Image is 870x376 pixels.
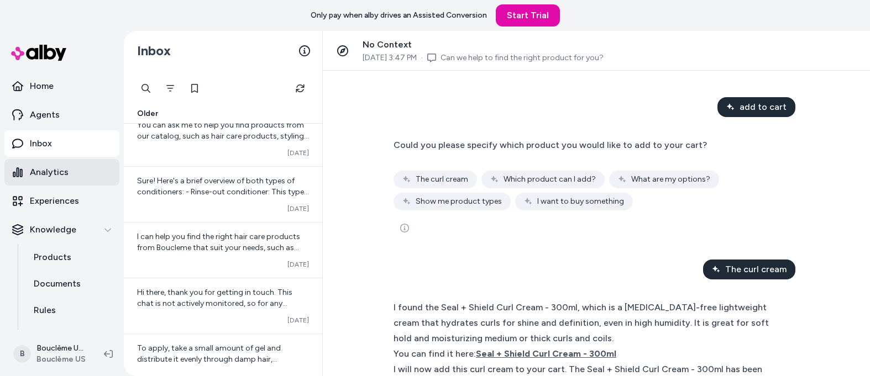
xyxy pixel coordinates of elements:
[496,4,560,27] a: Start Trial
[34,277,81,290] p: Documents
[137,108,158,119] span: Older
[34,304,56,317] p: Rules
[363,52,417,63] span: [DATE] 3:47 PM
[725,263,787,276] span: The curl cream
[394,140,707,150] span: Could you please specify which product you would like to add to your cart?
[740,100,787,114] span: add to cart
[289,77,311,99] button: Refresh
[124,166,322,222] a: Sure! Here's a brief overview of both types of conditioners: - Rinse-out conditioner: This type i...
[137,232,306,341] span: I can help you find the right hair care products from Boucleme that suit your needs, such as prod...
[23,271,119,297] a: Documents
[30,223,76,236] p: Knowledge
[124,110,322,166] a: You can ask me to help you find products from our catalog, such as hair care products, styling pr...
[631,174,710,185] span: What are my options?
[287,260,309,269] span: [DATE]
[4,159,119,186] a: Analytics
[441,52,604,63] a: Can we help to find the right product for you?
[159,77,181,99] button: Filter
[287,149,309,157] span: [DATE]
[11,45,66,61] img: alby Logo
[394,346,789,362] div: You can find it here:
[4,130,119,157] a: Inbox
[34,251,71,264] p: Products
[394,300,789,346] div: I found the Seal + Shield Curl Cream - 300ml, which is a [MEDICAL_DATA]-free lightweight cream th...
[137,43,171,59] h2: Inbox
[30,166,69,179] p: Analytics
[23,297,119,324] a: Rules
[30,194,79,208] p: Experiences
[287,204,309,213] span: [DATE]
[416,174,468,185] span: The curl cream
[137,176,309,318] span: Sure! Here's a brief overview of both types of conditioners: - Rinse-out conditioner: This type i...
[23,244,119,271] a: Products
[36,354,86,365] span: Bouclème US
[4,188,119,214] a: Experiences
[416,196,502,207] span: Show me product types
[421,52,423,63] span: ·
[30,137,52,150] p: Inbox
[7,336,95,372] button: BBouclème US ShopifyBouclème US
[476,348,616,359] span: Seal + Shield Curl Cream - 300ml
[30,80,54,93] p: Home
[4,102,119,128] a: Agents
[137,288,306,363] span: Hi there, thank you for getting in touch. This chat is not actively monitored, so for any custome...
[287,316,309,325] span: [DATE]
[4,216,119,243] button: Knowledge
[13,345,31,363] span: B
[4,73,119,99] a: Home
[124,222,322,278] a: I can help you find the right hair care products from Boucleme that suit your needs, such as prod...
[537,196,624,207] span: I want to buy something
[363,39,412,50] span: No Context
[30,108,60,121] p: Agents
[36,343,86,354] p: Bouclème US Shopify
[311,10,487,21] p: Only pay when alby drives an Assisted Conversion
[137,343,281,375] span: To apply, take a small amount of gel and distribute it evenly through damp hair, scrunching as yo...
[124,278,322,333] a: Hi there, thank you for getting in touch. This chat is not actively monitored, so for any custome...
[394,217,416,239] button: See more
[504,174,596,185] span: Which product can I add?
[23,324,119,350] a: Verified Q&As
